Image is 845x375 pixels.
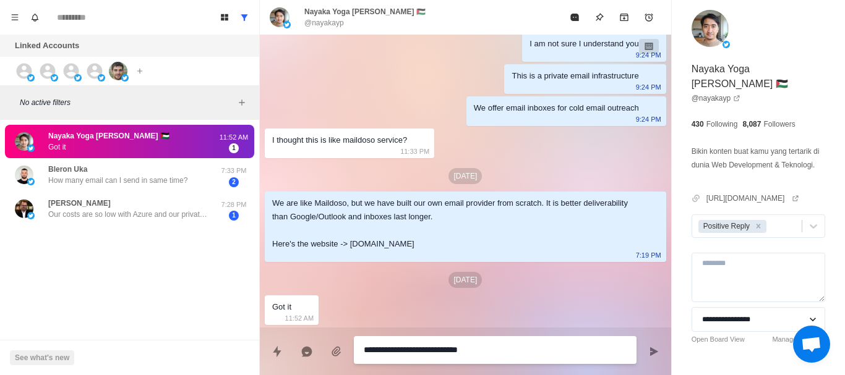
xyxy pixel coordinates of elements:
p: 9:24 PM [636,80,661,94]
p: Linked Accounts [15,40,79,52]
p: No active filters [20,97,234,108]
button: Mark as read [562,5,587,30]
div: I am not sure I understand you [530,37,638,51]
p: Got it [48,141,66,153]
p: Bikin konten buat kamu yang tertarik di dunia Web Development & Teknologi. [692,145,825,172]
div: We are like Maildoso, but we have built our own email provider from scratch. It is better deliver... [272,196,639,251]
p: 9:24 PM [636,48,661,62]
a: @nayakayp [692,93,741,104]
img: picture [283,21,291,28]
p: 7:28 PM [218,200,249,210]
button: Show all conversations [234,7,254,27]
p: 11:52 AM [285,311,314,325]
button: Add media [324,339,349,364]
p: [DATE] [448,168,482,184]
p: 8,087 [742,119,761,130]
button: Add reminder [637,5,661,30]
p: 7:33 PM [218,166,249,176]
p: 430 [692,119,704,130]
p: Nayaka Yoga [PERSON_NAME] 🇵🇸 [304,6,426,17]
img: picture [692,10,729,47]
img: picture [27,212,35,219]
p: Nayaka Yoga [PERSON_NAME] 🇵🇸 [48,130,169,141]
img: picture [15,166,33,184]
p: 11:52 AM [218,132,249,143]
span: 1 [229,143,239,153]
div: Open chat [793,326,830,363]
div: Got it [272,300,291,314]
span: 1 [229,211,239,221]
p: How many email can I send in same time? [48,175,187,186]
button: Notifications [25,7,45,27]
div: Positive Reply [700,220,752,233]
p: @nayakayp [304,17,344,28]
div: Remove Positive Reply [752,220,765,233]
p: Bleron Uka [48,164,87,175]
a: Open Board View [692,334,745,345]
span: 2 [229,177,239,187]
p: Our costs are so low with Azure and our private smtp that we would need to 5x open rates to justi... [48,209,209,220]
img: picture [270,7,290,27]
p: 9:24 PM [636,112,661,126]
p: 7:19 PM [636,248,661,262]
div: I thought this is like maildoso service? [272,133,407,147]
img: picture [15,132,33,151]
img: picture [51,74,58,82]
img: picture [98,74,105,82]
button: Add filters [234,95,249,110]
img: picture [121,74,129,82]
button: Menu [5,7,25,27]
button: See what's new [10,350,74,365]
img: picture [74,74,82,82]
button: Add account [132,64,147,78]
button: Reply with AI [294,339,319,364]
div: We offer email inboxes for cold email outreach [474,101,639,115]
img: picture [27,145,35,152]
p: Followers [763,119,795,130]
p: 11:33 PM [400,145,429,158]
button: Archive [612,5,637,30]
a: Manage Statuses [772,334,825,345]
p: [DATE] [448,272,482,288]
img: picture [27,74,35,82]
img: picture [15,200,33,218]
div: This is a private email infrastructure [512,69,638,83]
button: Pin [587,5,612,30]
button: Board View [215,7,234,27]
p: Nayaka Yoga [PERSON_NAME] 🇵🇸 [692,62,825,91]
img: picture [27,178,35,185]
button: Quick replies [265,339,290,364]
img: picture [109,62,127,80]
img: picture [723,41,730,48]
p: Following [706,119,738,130]
a: [URL][DOMAIN_NAME] [706,193,800,204]
button: Send message [641,339,666,364]
p: [PERSON_NAME] [48,198,111,209]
